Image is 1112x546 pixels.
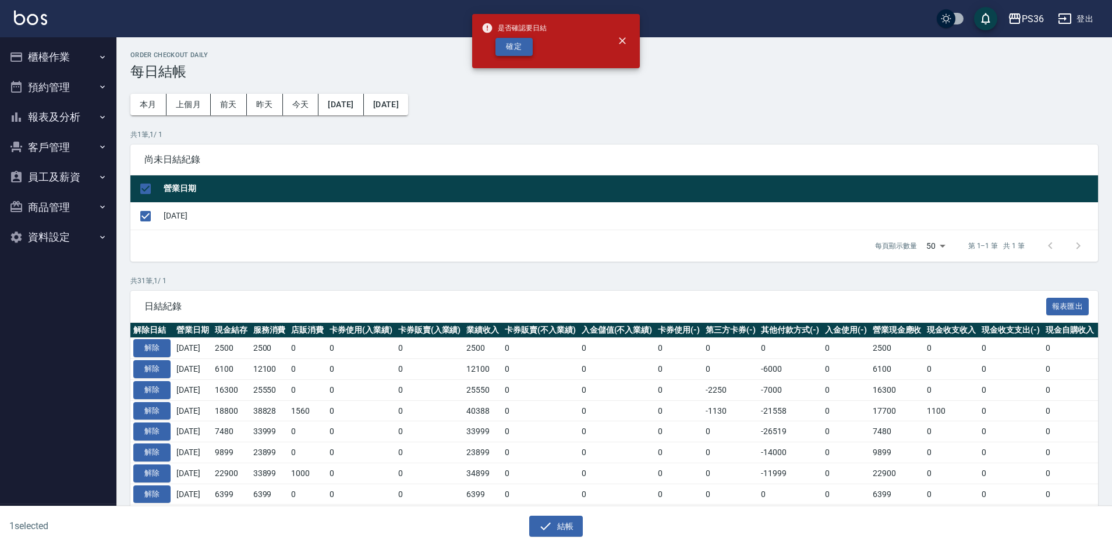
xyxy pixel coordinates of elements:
td: 0 [502,359,579,380]
td: 0 [703,505,759,526]
td: 0 [822,359,870,380]
p: 第 1–1 筆 共 1 筆 [968,241,1025,251]
td: 0 [502,484,579,505]
td: 0 [327,505,395,526]
td: 0 [655,338,703,359]
td: 0 [924,484,979,505]
button: 結帳 [529,516,583,537]
td: -21558 [758,400,822,421]
td: 0 [327,359,395,380]
span: 日結紀錄 [144,301,1046,312]
p: 共 1 筆, 1 / 1 [130,129,1098,140]
td: 0 [1043,484,1097,505]
td: 0 [502,463,579,484]
td: 25550 [250,379,289,400]
td: 0 [502,505,579,526]
a: 報表匯出 [1046,300,1089,311]
td: [DATE] [173,421,212,442]
button: [DATE] [318,94,363,115]
td: 0 [327,400,395,421]
td: 23899 [250,442,289,463]
h3: 每日結帳 [130,64,1098,80]
button: 確定 [495,38,533,56]
td: 0 [822,400,870,421]
td: 0 [655,505,703,526]
button: 解除 [133,485,171,503]
td: 18800 [212,400,250,421]
td: 2500 [870,338,925,359]
td: 0 [758,484,822,505]
td: 22900 [870,463,925,484]
td: 12100 [463,359,502,380]
td: 0 [288,379,327,400]
td: 0 [822,421,870,442]
span: 尚未日結紀錄 [144,154,1084,165]
td: 6399 [250,484,289,505]
button: 昨天 [247,94,283,115]
td: -26519 [758,421,822,442]
button: 解除 [133,381,171,399]
td: 6399 [463,484,502,505]
td: 0 [1043,359,1097,380]
button: 本月 [130,94,167,115]
td: 40388 [463,400,502,421]
td: 0 [655,379,703,400]
th: 營業日期 [173,323,212,338]
td: 0 [822,442,870,463]
td: 0 [288,442,327,463]
td: 0 [327,338,395,359]
button: 解除 [133,422,171,441]
td: 0 [703,421,759,442]
td: 1560 [288,400,327,421]
td: 0 [1043,442,1097,463]
td: 9899 [870,442,925,463]
td: 22900 [212,463,250,484]
td: 1100 [924,400,979,421]
td: 0 [924,379,979,400]
td: -7000 [758,379,822,400]
td: 6100 [870,359,925,380]
th: 入金儲值(不入業績) [579,323,656,338]
td: 0 [395,379,464,400]
button: 員工及薪資 [5,162,112,192]
td: 6399 [870,484,925,505]
td: 0 [703,484,759,505]
td: [DATE] [173,484,212,505]
th: 卡券使用(入業績) [327,323,395,338]
td: 34899 [463,463,502,484]
button: 預約管理 [5,72,112,103]
td: 78146 [463,505,502,526]
td: 0 [655,463,703,484]
td: 0 [979,359,1043,380]
th: 第三方卡券(-) [703,323,759,338]
td: 6399 [212,484,250,505]
td: 0 [703,359,759,380]
th: 卡券販賣(不入業績) [502,323,579,338]
td: 0 [1043,400,1097,421]
td: 0 [979,379,1043,400]
td: 33999 [463,421,502,442]
td: 0 [327,442,395,463]
th: 現金收支支出(-) [979,323,1043,338]
td: 0 [924,505,979,526]
td: 0 [1043,463,1097,484]
div: 50 [922,230,950,262]
td: 0 [979,463,1043,484]
td: 0 [502,442,579,463]
button: PS36 [1003,7,1049,31]
td: 2500 [250,338,289,359]
td: -14000 [758,442,822,463]
button: 報表及分析 [5,102,112,132]
button: 客戶管理 [5,132,112,163]
td: 23899 [463,442,502,463]
td: 16300 [870,379,925,400]
td: 0 [395,484,464,505]
th: 入金使用(-) [822,323,870,338]
td: 33899 [250,463,289,484]
td: 0 [579,463,656,484]
button: 櫃檯作業 [5,42,112,72]
td: 0 [395,359,464,380]
button: 解除 [133,464,171,482]
td: 0 [822,379,870,400]
td: 7480 [870,421,925,442]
